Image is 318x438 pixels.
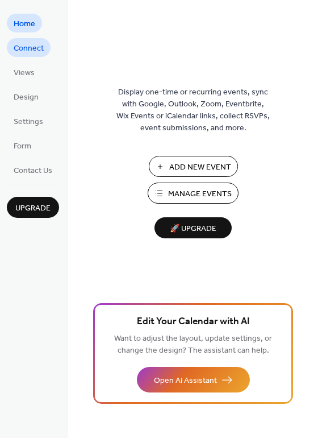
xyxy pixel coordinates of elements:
a: Design [7,87,45,106]
span: Open AI Assistant [154,375,217,387]
span: Design [14,92,39,104]
span: Manage Events [168,188,232,200]
button: Add New Event [149,156,238,177]
span: Contact Us [14,165,52,177]
span: Home [14,18,35,30]
a: Form [7,136,38,155]
span: Connect [14,43,44,55]
a: Contact Us [7,160,59,179]
button: Upgrade [7,197,59,218]
span: Display one-time or recurring events, sync with Google, Outlook, Zoom, Eventbrite, Wix Events or ... [116,86,270,134]
span: 🚀 Upgrade [161,221,225,237]
span: Edit Your Calendar with AI [137,314,250,330]
a: Home [7,14,42,32]
a: Settings [7,111,50,130]
span: Settings [14,116,43,128]
button: 🚀 Upgrade [154,217,232,238]
span: Want to adjust the layout, update settings, or change the design? The assistant can help. [114,331,272,358]
span: Add New Event [169,162,231,173]
span: Upgrade [15,203,51,214]
span: Views [14,67,35,79]
a: Views [7,63,41,81]
button: Open AI Assistant [137,367,250,392]
a: Connect [7,38,51,57]
button: Manage Events [148,183,238,204]
span: Form [14,141,31,152]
